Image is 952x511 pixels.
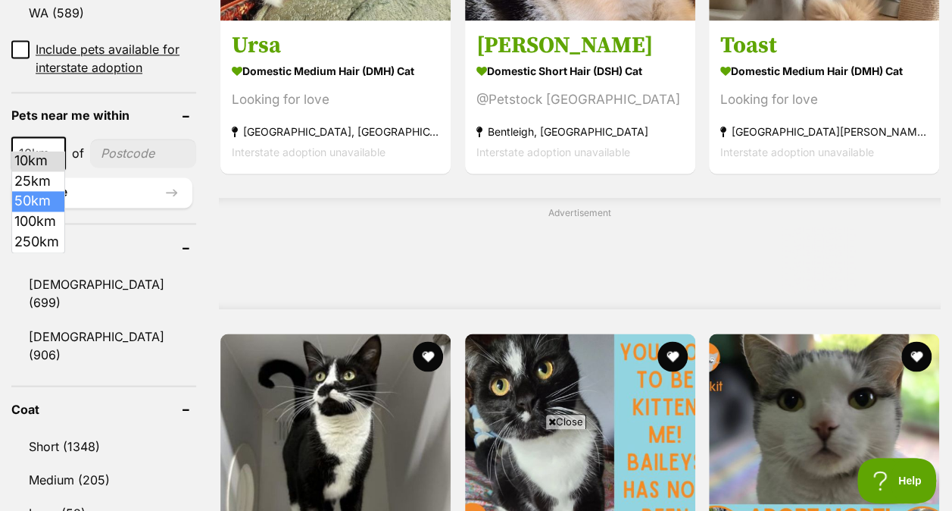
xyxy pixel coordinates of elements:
[232,60,439,82] strong: Domestic Medium Hair (DMH) Cat
[232,146,385,158] span: Interstate adoption unavailable
[11,240,196,253] header: Gender
[90,139,196,168] input: postcode
[11,430,196,462] a: Short (1348)
[720,31,928,60] h3: Toast
[476,89,684,110] div: @Petstock [GEOGRAPHIC_DATA]
[901,341,932,371] button: favourite
[12,212,64,232] li: 100km
[232,31,439,60] h3: Ursa
[11,402,196,415] header: Coat
[232,89,439,110] div: Looking for love
[657,341,687,371] button: favourite
[220,20,451,174] a: Ursa Domestic Medium Hair (DMH) Cat Looking for love [GEOGRAPHIC_DATA], [GEOGRAPHIC_DATA] Interst...
[11,40,196,77] a: Include pets available for interstate adoption
[545,414,586,429] span: Close
[413,341,443,371] button: favourite
[476,121,684,142] strong: Bentleigh, [GEOGRAPHIC_DATA]
[232,121,439,142] strong: [GEOGRAPHIC_DATA], [GEOGRAPHIC_DATA]
[857,458,937,503] iframe: Help Scout Beacon - Open
[11,108,196,122] header: Pets near me within
[12,151,64,171] li: 10km
[12,191,64,212] li: 50km
[720,89,928,110] div: Looking for love
[201,435,752,503] iframe: Advertisement
[476,31,684,60] h3: [PERSON_NAME]
[720,121,928,142] strong: [GEOGRAPHIC_DATA][PERSON_NAME][GEOGRAPHIC_DATA]
[476,60,684,82] strong: Domestic Short Hair (DSH) Cat
[720,60,928,82] strong: Domestic Medium Hair (DMH) Cat
[476,146,630,158] span: Interstate adoption unavailable
[11,463,196,495] a: Medium (205)
[11,320,196,370] a: [DEMOGRAPHIC_DATA] (906)
[11,136,66,170] span: 10km
[11,268,196,318] a: [DEMOGRAPHIC_DATA] (699)
[720,146,874,158] span: Interstate adoption unavailable
[304,226,856,294] iframe: Advertisement
[465,20,695,174] a: [PERSON_NAME] Domestic Short Hair (DSH) Cat @Petstock [GEOGRAPHIC_DATA] Bentleigh, [GEOGRAPHIC_DA...
[12,232,64,252] li: 250km
[709,20,939,174] a: Toast Domestic Medium Hair (DMH) Cat Looking for love [GEOGRAPHIC_DATA][PERSON_NAME][GEOGRAPHIC_D...
[36,40,196,77] span: Include pets available for interstate adoption
[13,143,64,164] span: 10km
[219,198,941,309] div: Advertisement
[11,177,192,208] button: Update
[72,144,84,162] span: of
[12,171,64,192] li: 25km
